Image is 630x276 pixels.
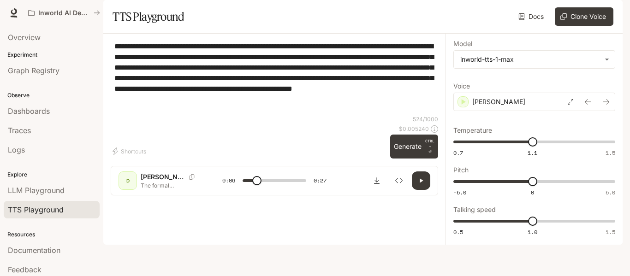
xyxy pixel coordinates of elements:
[555,7,613,26] button: Clone Voice
[390,171,408,190] button: Inspect
[141,182,200,189] p: The formal announcement of [PERSON_NAME]'s engagement to [PERSON_NAME] [PERSON_NAME] in [DATE] ma...
[111,144,150,159] button: Shortcuts
[453,228,463,236] span: 0.5
[185,174,198,180] button: Copy Voice ID
[453,188,466,196] span: -5.0
[453,41,472,47] p: Model
[606,228,615,236] span: 1.5
[472,97,525,106] p: [PERSON_NAME]
[528,149,537,157] span: 1.1
[425,138,434,155] p: ⏎
[517,7,547,26] a: Docs
[453,167,469,173] p: Pitch
[24,4,104,22] button: All workspaces
[531,188,534,196] span: 0
[141,172,185,182] p: [PERSON_NAME]
[113,7,184,26] h1: TTS Playground
[368,171,386,190] button: Download audio
[453,127,492,134] p: Temperature
[453,149,463,157] span: 0.7
[606,149,615,157] span: 1.5
[222,176,235,185] span: 0:06
[314,176,327,185] span: 0:27
[120,173,135,188] div: D
[528,228,537,236] span: 1.0
[38,9,90,17] p: Inworld AI Demos
[390,135,438,159] button: GenerateCTRL +⏎
[454,51,615,68] div: inworld-tts-1-max
[460,55,600,64] div: inworld-tts-1-max
[453,83,470,89] p: Voice
[413,115,438,123] p: 524 / 1000
[606,188,615,196] span: 5.0
[425,138,434,149] p: CTRL +
[453,206,496,213] p: Talking speed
